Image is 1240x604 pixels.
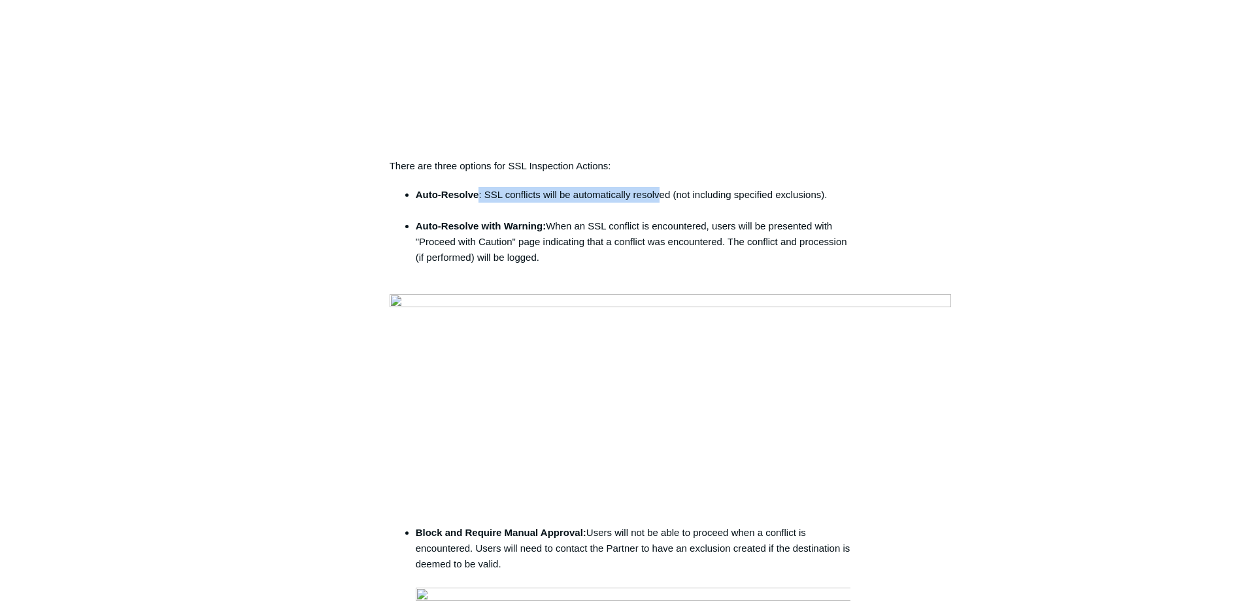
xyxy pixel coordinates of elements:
[390,294,951,512] img: 43106463923347
[416,187,851,218] li: : SSL conflicts will be automatically resolved (not including specified exclusions).
[416,220,546,231] strong: Auto-Resolve with Warning:
[416,218,851,281] li: When an SSL conflict is encountered, users will be presented with "Proceed with Caution" page ind...
[416,527,586,538] strong: Block and Require Manual Approval:
[390,158,851,174] p: There are three options for SSL Inspection Actions:
[416,189,479,200] strong: Auto-Resolve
